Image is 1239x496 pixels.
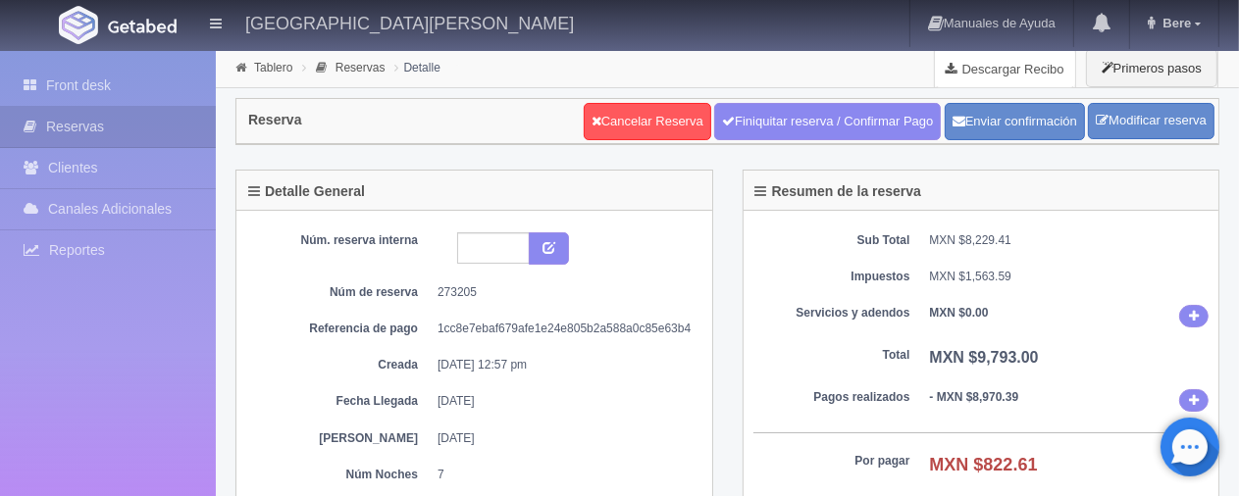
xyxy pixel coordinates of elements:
[753,389,910,406] dt: Pagos realizados
[59,6,98,44] img: Getabed
[261,467,418,483] dt: Núm Noches
[261,393,418,410] dt: Fecha Llegada
[438,393,688,410] dd: [DATE]
[945,103,1085,140] button: Enviar confirmación
[753,347,910,364] dt: Total
[336,61,386,74] a: Reservas
[930,269,1210,285] dd: MXN $1,563.59
[248,184,365,199] h4: Detalle General
[108,19,177,33] img: Getabed
[1158,16,1191,30] span: Bere
[438,321,688,337] dd: 1cc8e7ebaf679afe1e24e805b2a588a0c85e63b4
[438,357,688,373] dd: [DATE] 12:57 pm
[935,49,1075,88] a: Descargar Recibo
[438,467,688,483] dd: 7
[438,430,688,447] dd: [DATE]
[753,305,910,322] dt: Servicios y adendos
[930,306,989,320] b: MXN $0.00
[714,103,941,140] a: Finiquitar reserva / Confirmar Pago
[254,61,292,74] a: Tablero
[584,103,711,140] a: Cancelar Reserva
[245,10,574,34] h4: [GEOGRAPHIC_DATA][PERSON_NAME]
[1086,49,1217,87] button: Primeros pasos
[261,430,418,447] dt: [PERSON_NAME]
[438,284,688,301] dd: 273205
[753,269,910,285] dt: Impuestos
[390,58,445,76] li: Detalle
[261,357,418,373] dt: Creada
[753,453,910,470] dt: Por pagar
[930,390,1019,404] b: - MXN $8,970.39
[1088,103,1214,139] a: Modificar reserva
[753,232,910,249] dt: Sub Total
[261,284,418,301] dt: Núm de reserva
[261,232,418,249] dt: Núm. reserva interna
[930,232,1210,249] dd: MXN $8,229.41
[248,113,302,127] h4: Reserva
[930,349,1039,366] b: MXN $9,793.00
[755,184,922,199] h4: Resumen de la reserva
[930,455,1038,474] b: MXN $822.61
[261,321,418,337] dt: Referencia de pago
